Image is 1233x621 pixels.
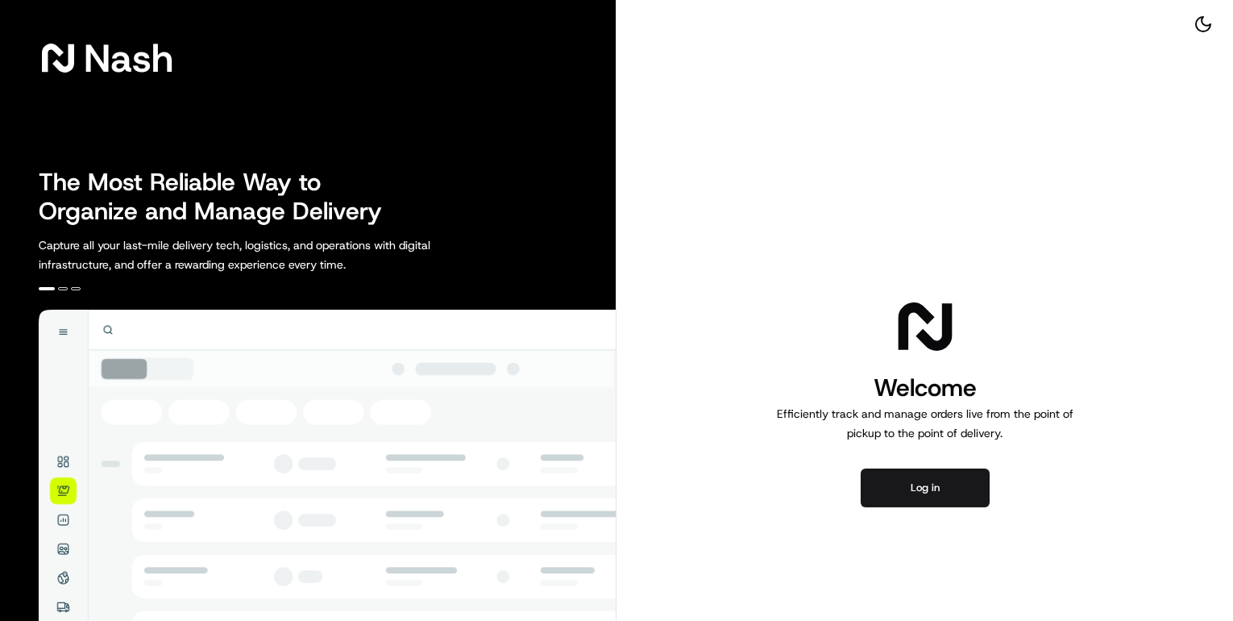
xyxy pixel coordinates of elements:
[770,372,1080,404] h1: Welcome
[770,404,1080,443] p: Efficiently track and manage orders live from the point of pickup to the point of delivery.
[39,168,400,226] h2: The Most Reliable Way to Organize and Manage Delivery
[39,235,503,274] p: Capture all your last-mile delivery tech, logistics, and operations with digital infrastructure, ...
[84,42,173,74] span: Nash
[861,469,990,507] button: Log in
